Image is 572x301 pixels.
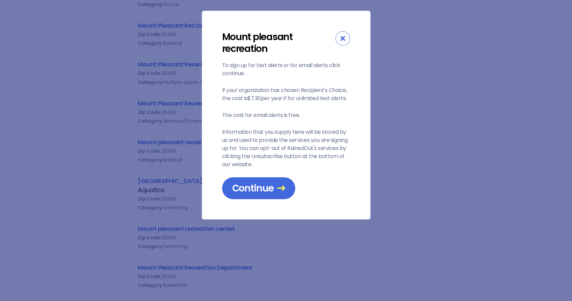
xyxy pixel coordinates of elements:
[222,128,350,169] p: Information that you supply here will be stored by us and used to provide the services you are si...
[335,31,350,46] div: Close
[222,61,350,78] p: To sign up for text alerts or for email alerts click continue.
[232,182,285,194] span: Continue
[222,111,350,119] p: The cost for email alerts is free.
[222,31,335,55] div: Mount pleasant recreation
[222,86,350,102] p: If your organization has chosen Recipient's Choice, the cost is $7.30 per year if for unlimited t...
